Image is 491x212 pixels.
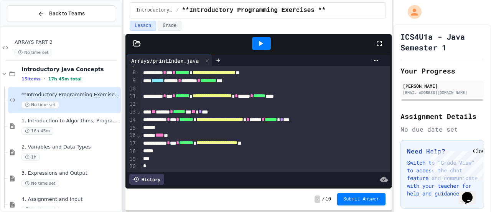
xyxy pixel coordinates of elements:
iframe: chat widget [427,148,483,180]
div: History [129,174,164,185]
div: My Account [400,3,423,21]
div: 16 [127,132,137,140]
div: Chat with us now!Close [3,3,53,49]
iframe: chat widget [459,181,483,204]
p: Switch to "Grade View" to access the chat feature and communicate with your teacher for help and ... [407,159,478,197]
span: No time set [21,180,59,187]
div: 18 [127,148,137,155]
div: Arrays/printIndex.java [127,57,203,65]
span: **Introductory Programming Exercises ** [21,92,120,98]
div: [PERSON_NAME] [403,82,482,89]
span: 15 items [21,77,41,82]
span: Fold line [137,132,141,139]
span: Submit Answer [343,196,379,202]
div: 15 [127,124,137,132]
span: 3. Expressions and Output [21,170,120,177]
div: [EMAIL_ADDRESS][DOMAIN_NAME] [403,90,482,95]
span: 16h 45m [21,127,53,135]
h2: Assignment Details [400,111,484,122]
div: 10 [127,85,137,93]
button: Submit Answer [337,193,386,205]
span: Back to Teams [49,10,85,18]
div: 20 [127,163,137,170]
h3: Need Help? [407,147,478,156]
h1: ICS4U1a - Java Semester 1 [400,31,484,53]
span: No time set [21,101,59,109]
span: - [315,195,320,203]
div: 8 [127,69,137,77]
span: 17h 45m total [48,77,82,82]
span: ARRAYS PART 2 [15,39,120,46]
button: Back to Teams [7,5,115,22]
span: 10 [326,196,331,202]
div: Arrays/printIndex.java [127,55,212,66]
button: Lesson [130,21,156,31]
div: 9 [127,77,137,85]
span: 4. Assignment and Input [21,196,120,203]
button: Grade [158,21,181,31]
div: 14 [127,116,137,124]
span: Introductory Java Concepts [136,7,173,13]
div: 19 [127,155,137,163]
span: 2. Variables and Data Types [21,144,120,150]
div: No due date set [400,125,484,134]
h2: Your Progress [400,65,484,76]
span: / [322,196,325,202]
span: 1. Introduction to Algorithms, Programming, and Compilers [21,118,120,124]
div: 13 [127,108,137,116]
span: Introductory Java Concepts [21,66,120,73]
span: / [176,7,179,13]
div: 17 [127,140,137,148]
div: 12 [127,100,137,108]
span: • [44,76,45,82]
span: No time set [15,49,52,56]
div: 11 [127,93,137,101]
span: 1h [21,154,40,161]
span: **Introductory Programming Exercises ** [182,6,325,15]
span: Fold line [137,109,141,115]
